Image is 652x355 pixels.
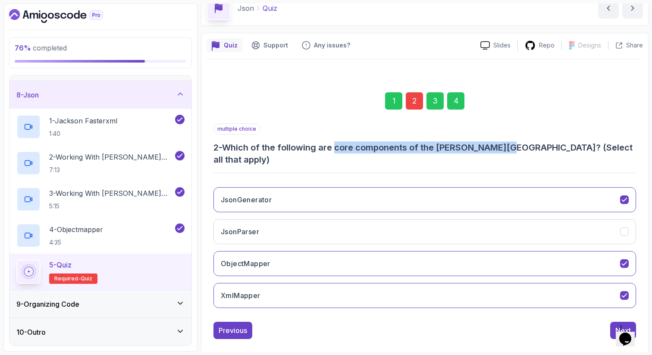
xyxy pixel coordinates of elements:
h3: ObjectMapper [221,258,270,269]
h3: 9 - Organizing Code [16,299,79,309]
button: XmlMapper [213,283,636,308]
button: 1-Jackson Fasterxml1:40 [16,115,185,139]
p: 4:35 [49,238,103,247]
a: Dashboard [9,9,123,23]
p: 5 - Quiz [49,260,72,270]
p: Support [263,41,288,50]
button: JsonGenerator [213,187,636,212]
a: Slides [473,41,517,50]
button: 10-Outro [9,318,191,346]
button: Next [610,322,636,339]
span: completed [15,44,67,52]
p: Quiz [263,3,277,13]
span: quiz [81,275,92,282]
p: Json [238,3,254,13]
h3: XmlMapper [221,290,260,301]
button: Share [608,41,643,50]
iframe: chat widget [616,320,643,346]
p: Slides [493,41,511,50]
div: Next [615,325,631,336]
p: 5:15 [49,202,173,210]
button: 9-Organizing Code [9,290,191,318]
button: 5-QuizRequired-quiz [16,260,185,284]
h3: 10 - Outro [16,327,46,337]
button: Feedback button [297,38,355,52]
div: 1 [385,92,402,110]
p: Share [626,41,643,50]
button: 4-Objectmapper4:35 [16,223,185,248]
button: 8-Json [9,81,191,109]
p: 7:13 [49,166,173,174]
button: 2-Working With [PERSON_NAME] Part 17:13 [16,151,185,175]
p: 4 - Objectmapper [49,224,103,235]
button: JsonParser [213,219,636,244]
div: Previous [219,325,247,336]
span: 76 % [15,44,31,52]
button: 3-Working With [PERSON_NAME] Part 25:15 [16,187,185,211]
p: Quiz [224,41,238,50]
button: Support button [246,38,293,52]
h3: 8 - Json [16,90,39,100]
button: quiz button [207,38,243,52]
span: Required- [54,275,81,282]
p: Designs [578,41,601,50]
button: ObjectMapper [213,251,636,276]
button: Previous [213,322,252,339]
p: 1:40 [49,129,117,138]
p: 1 - Jackson Fasterxml [49,116,117,126]
p: multiple choice [213,123,260,135]
h3: JsonParser [221,226,259,237]
a: Repo [518,40,561,51]
p: 2 - Working With [PERSON_NAME] Part 1 [49,152,173,162]
p: 3 - Working With [PERSON_NAME] Part 2 [49,188,173,198]
h3: 2 - Which of the following are core components of the [PERSON_NAME][GEOGRAPHIC_DATA]? (Select all... [213,141,636,166]
div: 3 [426,92,444,110]
p: Repo [539,41,555,50]
div: 4 [447,92,464,110]
h3: JsonGenerator [221,195,272,205]
p: Any issues? [314,41,350,50]
div: 2 [406,92,423,110]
